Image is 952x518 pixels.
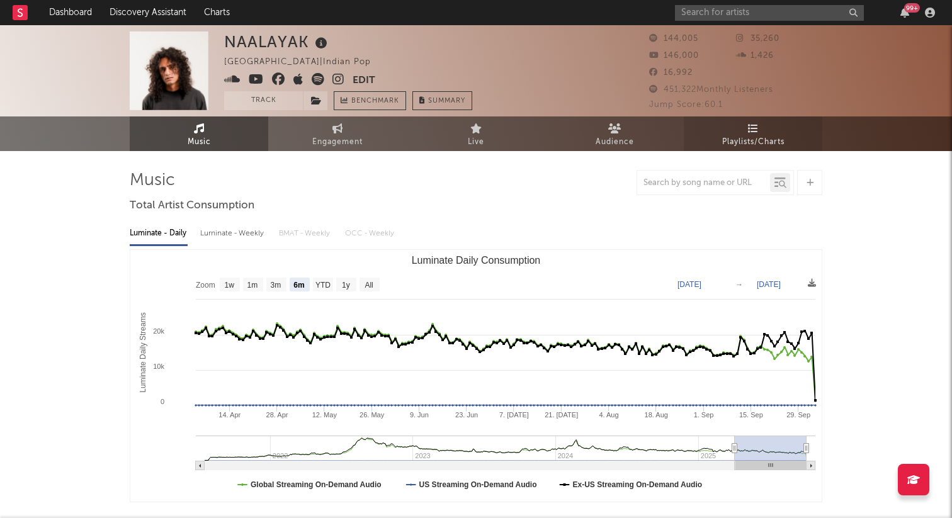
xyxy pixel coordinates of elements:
[224,31,331,52] div: NAALAYAK
[499,411,529,419] text: 7. [DATE]
[247,281,258,290] text: 1m
[218,411,241,419] text: 14. Apr
[251,480,382,489] text: Global Streaming On-Demand Audio
[312,411,337,419] text: 12. May
[419,480,537,489] text: US Streaming On-Demand Audio
[410,411,429,419] text: 9. Jun
[904,3,920,13] div: 99 +
[407,116,545,151] a: Live
[428,98,465,104] span: Summary
[735,280,743,289] text: →
[649,52,699,60] span: 146,000
[684,116,822,151] a: Playlists/Charts
[315,281,331,290] text: YTD
[351,94,399,109] span: Benchmark
[722,135,785,150] span: Playlists/Charts
[739,411,763,419] text: 15. Sep
[360,411,385,419] text: 26. May
[599,411,618,419] text: 4. Aug
[637,178,770,188] input: Search by song name or URL
[334,91,406,110] a: Benchmark
[786,411,810,419] text: 29. Sep
[130,223,188,244] div: Luminate - Daily
[455,411,478,419] text: 23. Jun
[153,327,164,335] text: 20k
[645,411,668,419] text: 18. Aug
[736,35,779,43] span: 35,260
[900,8,909,18] button: 99+
[677,280,701,289] text: [DATE]
[225,281,235,290] text: 1w
[694,411,714,419] text: 1. Sep
[412,255,541,266] text: Luminate Daily Consumption
[596,135,634,150] span: Audience
[161,398,164,405] text: 0
[353,73,375,89] button: Edit
[412,91,472,110] button: Summary
[130,116,268,151] a: Music
[649,69,693,77] span: 16,992
[365,281,373,290] text: All
[736,52,774,60] span: 1,426
[271,281,281,290] text: 3m
[573,480,703,489] text: Ex-US Streaming On-Demand Audio
[130,198,254,213] span: Total Artist Consumption
[293,281,304,290] text: 6m
[649,101,723,109] span: Jump Score: 60.1
[268,116,407,151] a: Engagement
[757,280,781,289] text: [DATE]
[649,86,773,94] span: 451,322 Monthly Listeners
[266,411,288,419] text: 28. Apr
[675,5,864,21] input: Search for artists
[196,281,215,290] text: Zoom
[468,135,484,150] span: Live
[545,116,684,151] a: Audience
[139,312,147,392] text: Luminate Daily Streams
[224,55,385,70] div: [GEOGRAPHIC_DATA] | Indian Pop
[649,35,698,43] span: 144,005
[312,135,363,150] span: Engagement
[130,250,822,502] svg: Luminate Daily Consumption
[224,91,303,110] button: Track
[200,223,266,244] div: Luminate - Weekly
[545,411,578,419] text: 21. [DATE]
[153,363,164,370] text: 10k
[342,281,350,290] text: 1y
[188,135,211,150] span: Music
